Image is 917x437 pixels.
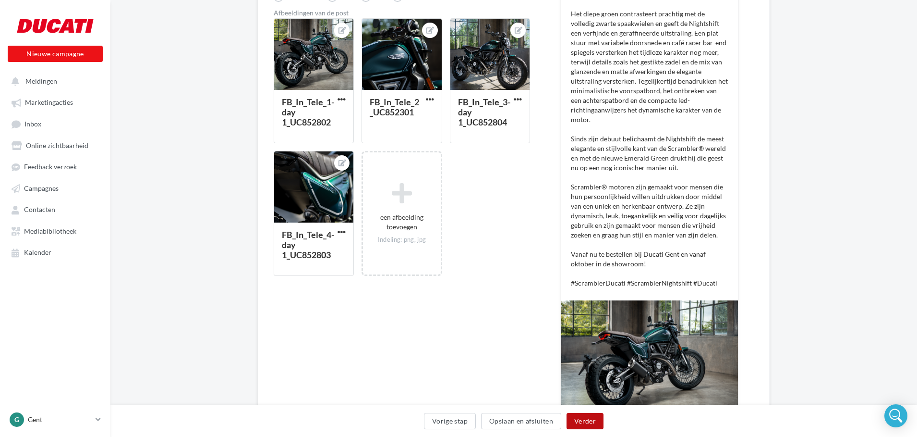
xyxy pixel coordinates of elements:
[6,158,105,175] a: Feedback verzoek
[14,415,19,425] span: G
[8,46,103,62] button: Nieuwe campagne
[24,206,55,214] span: Contacten
[6,200,105,218] a: Contacten
[274,10,530,16] div: Afbeeldingen van de post
[282,97,334,127] div: FB_In_Tele_1-day 1_UC852802
[24,120,41,128] span: Inbox
[6,243,105,261] a: Kalender
[458,97,510,127] div: FB_In_Tele_3-day 1_UC852804
[25,99,73,107] span: Marketingacties
[6,115,105,133] a: Inbox
[26,141,88,150] span: Online zichtbaarheid
[6,179,105,197] a: Campagnes
[370,97,419,117] div: FB_In_Tele_2_UC852301
[28,415,92,425] p: Gent
[282,229,334,260] div: FB_In_Tele_4-day 1_UC852803
[24,163,77,171] span: Feedback verzoek
[6,93,105,111] a: Marketingacties
[481,413,561,429] button: Opslaan en afsluiten
[25,77,57,85] span: Meldingen
[6,137,105,154] a: Online zichtbaarheid
[24,184,59,192] span: Campagnes
[884,404,907,427] div: Open Intercom Messenger
[6,222,105,239] a: Mediabibliotheek
[24,227,76,235] span: Mediabibliotheek
[8,411,103,429] a: G Gent
[424,413,476,429] button: Vorige stap
[567,413,603,429] button: Verder
[24,249,51,257] span: Kalender
[6,72,101,89] button: Meldingen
